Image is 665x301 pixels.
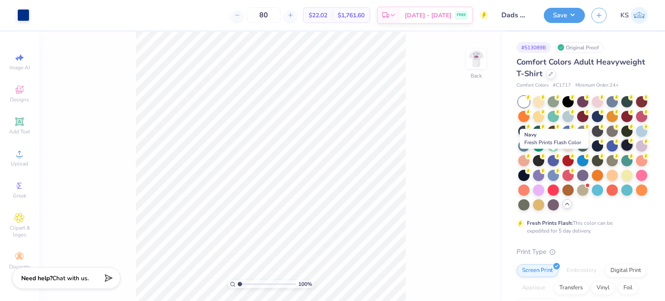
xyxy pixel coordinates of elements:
span: Image AI [10,64,30,71]
span: $1,761.60 [338,11,365,20]
div: Digital Print [605,264,647,277]
a: KS [620,7,648,24]
div: Applique [517,282,551,295]
div: Navy [520,129,588,149]
span: Comfort Colors Adult Heavyweight T-Shirt [517,57,645,79]
span: # C1717 [553,82,571,89]
img: Karun Salgotra [631,7,648,24]
input: – – [247,7,281,23]
span: Designs [10,96,29,103]
div: # 513089B [517,42,551,53]
span: Clipart & logos [4,224,35,238]
strong: Need help? [21,274,52,282]
div: Back [471,72,482,80]
span: Upload [11,160,28,167]
div: Print Type [517,247,648,257]
div: Embroidery [561,264,602,277]
span: KS [620,10,629,20]
div: Original Proof [555,42,604,53]
span: Minimum Order: 24 + [575,82,619,89]
div: Vinyl [591,282,615,295]
span: Fresh Prints Flash Color [524,139,581,146]
span: Add Text [9,128,30,135]
span: Chat with us. [52,274,89,282]
div: Transfers [554,282,588,295]
span: [DATE] - [DATE] [405,11,452,20]
span: FREE [457,12,466,18]
strong: Fresh Prints Flash: [527,220,573,227]
div: Foil [618,282,638,295]
span: 100 % [298,280,312,288]
div: This color can be expedited for 5 day delivery. [527,219,633,235]
span: $22.02 [309,11,327,20]
span: Comfort Colors [517,82,549,89]
img: Back [468,50,485,68]
span: Greek [13,192,26,199]
span: Decorate [9,263,30,270]
input: Untitled Design [495,6,537,24]
div: Screen Print [517,264,558,277]
button: Save [544,8,585,23]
